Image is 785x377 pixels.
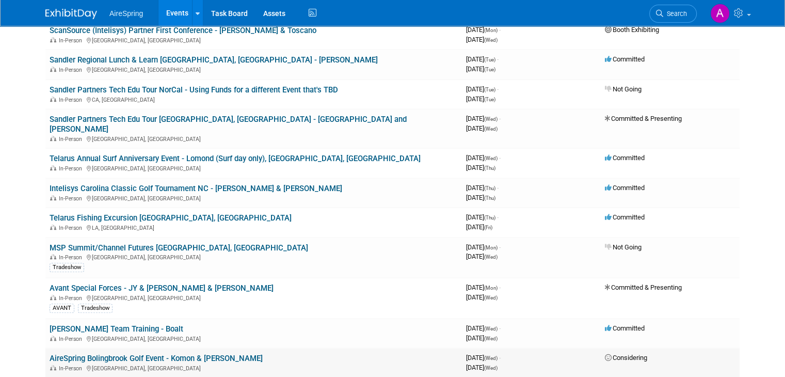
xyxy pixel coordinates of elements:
a: ScanSource (Intelisys) Partner First Conference - [PERSON_NAME] & Toscano [50,26,316,35]
span: Committed [605,55,645,63]
span: (Tue) [484,67,495,72]
span: In-Person [59,97,85,103]
div: [GEOGRAPHIC_DATA], [GEOGRAPHIC_DATA] [50,36,458,44]
div: Tradeshow [50,263,84,272]
span: In-Person [59,225,85,231]
span: (Thu) [484,185,495,191]
img: In-Person Event [50,37,56,42]
span: In-Person [59,336,85,342]
span: Committed & Presenting [605,115,682,122]
span: Booth Exhibiting [605,26,659,34]
span: In-Person [59,37,85,44]
div: [GEOGRAPHIC_DATA], [GEOGRAPHIC_DATA] [50,65,458,73]
div: LA, [GEOGRAPHIC_DATA] [50,223,458,231]
span: In-Person [59,295,85,302]
span: (Thu) [484,215,495,221]
span: (Mon) [484,27,498,33]
span: - [499,154,501,162]
span: [DATE] [466,334,498,342]
span: (Tue) [484,57,495,62]
span: Considering [605,354,647,362]
span: Not Going [605,85,642,93]
div: [GEOGRAPHIC_DATA], [GEOGRAPHIC_DATA] [50,164,458,172]
span: (Thu) [484,195,495,201]
div: Tradeshow [78,304,113,313]
span: [DATE] [466,293,498,301]
a: AireSpring Bolingbrook Golf Event - Komon & [PERSON_NAME] [50,354,263,363]
span: [DATE] [466,324,501,332]
span: - [497,184,499,192]
div: [GEOGRAPHIC_DATA], [GEOGRAPHIC_DATA] [50,364,458,372]
span: [DATE] [466,164,495,171]
a: Telarus Annual Surf Anniversary Event - Lomond (Surf day only), [GEOGRAPHIC_DATA], [GEOGRAPHIC_DATA] [50,154,421,163]
span: (Mon) [484,245,498,250]
img: In-Person Event [50,365,56,370]
a: Intelisys Carolina Classic Golf Tournament NC - [PERSON_NAME] & [PERSON_NAME] [50,184,342,193]
span: - [497,55,499,63]
div: [GEOGRAPHIC_DATA], [GEOGRAPHIC_DATA] [50,253,458,261]
span: - [499,354,501,362]
span: In-Person [59,136,85,143]
span: [DATE] [466,284,501,291]
a: [PERSON_NAME] Team Training - Boalt [50,324,183,334]
span: - [499,26,501,34]
span: [DATE] [466,55,499,63]
span: Committed & Presenting [605,284,682,291]
img: In-Person Event [50,165,56,170]
span: [DATE] [466,36,498,43]
span: In-Person [59,254,85,261]
span: (Wed) [484,254,498,260]
img: In-Person Event [50,136,56,141]
span: [DATE] [466,85,499,93]
span: [DATE] [466,65,495,73]
span: In-Person [59,67,85,73]
span: (Wed) [484,336,498,341]
span: In-Person [59,165,85,172]
span: [DATE] [466,154,501,162]
span: Committed [605,213,645,221]
img: In-Person Event [50,67,56,72]
span: [DATE] [466,223,492,231]
span: (Thu) [484,165,495,171]
div: [GEOGRAPHIC_DATA], [GEOGRAPHIC_DATA] [50,194,458,202]
span: [DATE] [466,253,498,260]
span: (Wed) [484,326,498,332]
a: MSP Summit/Channel Futures [GEOGRAPHIC_DATA], [GEOGRAPHIC_DATA] [50,243,308,253]
span: (Wed) [484,155,498,161]
span: In-Person [59,195,85,202]
img: In-Person Event [50,295,56,300]
img: ExhibitDay [45,9,97,19]
div: AVANT [50,304,74,313]
span: [DATE] [466,184,499,192]
span: [DATE] [466,115,501,122]
a: Search [649,5,697,23]
span: [DATE] [466,26,501,34]
span: Not Going [605,243,642,251]
span: [DATE] [466,354,501,362]
span: - [499,115,501,122]
span: [DATE] [466,213,499,221]
span: (Wed) [484,295,498,301]
a: Sandler Regional Lunch & Learn [GEOGRAPHIC_DATA], [GEOGRAPHIC_DATA] - [PERSON_NAME] [50,55,378,65]
img: Angie Handal [710,4,730,23]
span: AireSpring [109,9,143,18]
span: (Fri) [484,225,492,230]
span: Committed [605,184,645,192]
a: Avant Special Forces - JY & [PERSON_NAME] & [PERSON_NAME] [50,284,274,293]
span: - [499,324,501,332]
span: (Wed) [484,365,498,371]
span: - [499,243,501,251]
img: In-Person Event [50,336,56,341]
span: (Mon) [484,285,498,291]
span: Search [663,10,687,18]
span: [DATE] [466,124,498,132]
img: In-Person Event [50,225,56,230]
span: [DATE] [466,194,495,201]
span: In-Person [59,365,85,372]
span: Committed [605,154,645,162]
span: (Wed) [484,116,498,122]
img: In-Person Event [50,97,56,102]
span: - [497,213,499,221]
div: [GEOGRAPHIC_DATA], [GEOGRAPHIC_DATA] [50,293,458,302]
a: Telarus Fishing Excursion [GEOGRAPHIC_DATA], [GEOGRAPHIC_DATA] [50,213,292,223]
